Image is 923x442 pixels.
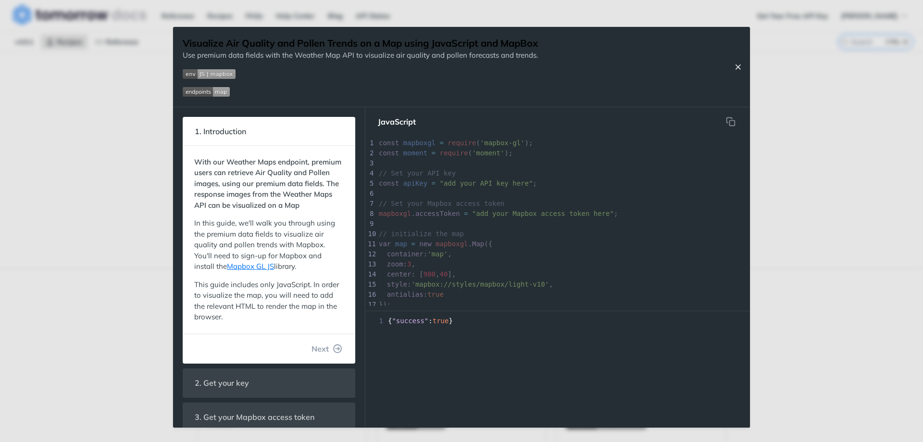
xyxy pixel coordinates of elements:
section: 3. Get your Mapbox access token [183,403,355,432]
div: { : } [365,316,750,326]
div: 6 [365,189,375,199]
section: 1. IntroductionWith our Weather Maps endpoint, premium users can retrieve Air Quality and Pollen ... [183,117,355,364]
span: 'map' [427,250,448,258]
span: // Set your API key [379,169,456,177]
span: 1 [365,316,386,326]
span: = [411,240,415,248]
span: moment [403,149,428,157]
span: zoom [387,260,403,268]
span: = [439,139,443,147]
a: Mapbox GL JS [227,262,274,271]
span: mapboxgl [403,139,436,147]
span: "success" [392,317,428,325]
span: 40 [439,270,448,278]
span: "add your API key here" [439,179,533,187]
span: require [439,149,468,157]
span: : [ , ], [379,270,456,278]
span: const [379,179,399,187]
span: mapboxgl [436,240,468,248]
span: 3 [407,260,411,268]
span: apiKey [403,179,428,187]
h1: Visualize Air Quality and Pollen Trends on a Map using JavaScript and MapBox [183,37,538,50]
span: map [395,240,407,248]
span: true [427,290,444,298]
span: 2. Get your key [188,374,256,392]
span: : , [379,250,452,258]
span: 'mapbox://styles/mapbox/light-v10' [411,280,549,288]
div: 8 [365,209,375,219]
div: 15 [365,279,375,290]
span: accessToken [415,210,460,217]
span: Map [472,240,484,248]
span: "add your Mapbox access token here" [472,210,614,217]
div: 4 [365,168,375,178]
span: // Set your Mapbox access token [379,200,504,207]
span: ( ); [379,149,512,157]
span: . ; [379,210,618,217]
span: Expand image [183,68,538,79]
button: JavaScript [370,112,424,131]
p: Use premium data fields with the Weather Map API to visualize air quality and pollen forecasts an... [183,50,538,61]
section: 2. Get your key [183,368,355,398]
span: Expand image [183,86,538,97]
div: 14 [365,269,375,279]
span: Next [312,343,329,354]
img: endpoint [183,87,230,97]
span: // initialize the map [379,230,464,238]
span: center [387,270,412,278]
span: 'mapbox-gl' [480,139,525,147]
span: 3. Get your Mapbox access token [188,408,321,427]
span: : , [379,280,553,288]
button: Copy [721,112,740,131]
span: require [448,139,476,147]
span: 1. Introduction [188,122,253,141]
div: 10 [365,229,375,239]
button: Next [304,339,350,358]
span: ; [379,179,537,187]
span: }); [379,301,391,308]
div: 12 [365,249,375,259]
div: 3 [365,158,375,168]
p: This guide includes only JavaScript. In order to visualize the map, you will need to add the rele... [194,279,344,323]
span: = [432,179,436,187]
span: 'moment' [472,149,504,157]
div: 1 [365,138,375,148]
span: = [464,210,468,217]
div: 5 [365,178,375,189]
span: ( ); [379,139,533,147]
p: In this guide, we'll walk you through using the premium data fields to visualize air quality and ... [194,218,344,272]
span: = [432,149,436,157]
span: new [419,240,431,248]
div: 7 [365,199,375,209]
span: const [379,149,399,157]
span: true [433,317,449,325]
span: container [387,250,424,258]
span: 980 [424,270,436,278]
div: 9 [365,219,375,229]
img: env [183,69,236,79]
span: const [379,139,399,147]
span: style [387,280,407,288]
span: mapboxgl [379,210,411,217]
div: 2 [365,148,375,158]
span: : , [379,260,415,268]
span: : [379,290,444,298]
div: 11 [365,239,375,249]
svg: hidden [726,117,736,126]
span: antialias [387,290,424,298]
span: var [379,240,391,248]
div: 16 [365,290,375,300]
button: Close Recipe [731,62,745,72]
strong: With our Weather Maps endpoint, premium users can retrieve Air Quality and Pollen images, using o... [194,157,341,210]
span: . ({ [379,240,492,248]
div: 13 [365,259,375,269]
div: 17 [365,300,375,310]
